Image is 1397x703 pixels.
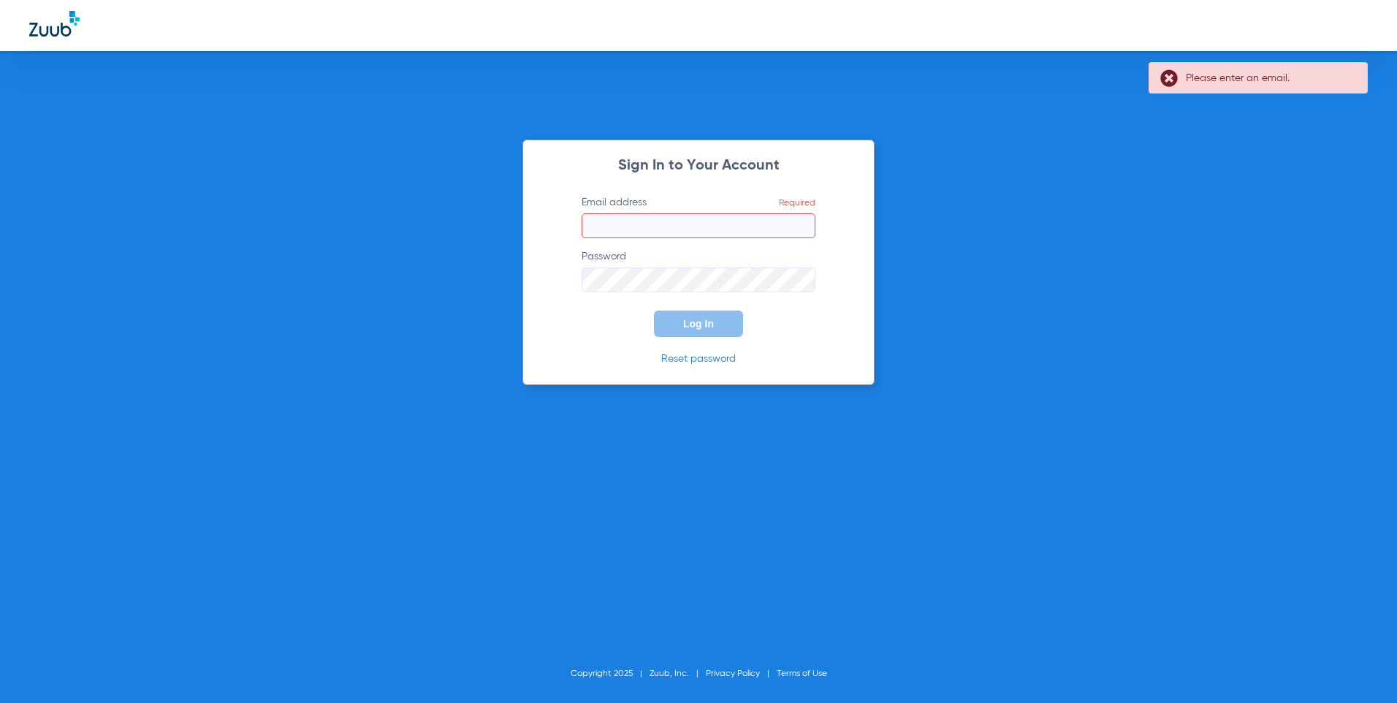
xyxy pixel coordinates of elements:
[560,159,837,173] h2: Sign In to Your Account
[706,669,760,678] a: Privacy Policy
[654,311,743,337] button: Log In
[582,267,815,292] input: Password
[582,195,815,238] label: Email address
[29,11,80,37] img: Zuub Logo
[1186,71,1355,85] div: Please enter an email.
[683,318,714,330] span: Log In
[779,199,815,208] span: Required
[777,669,827,678] a: Terms of Use
[571,666,650,681] li: Copyright 2025
[661,354,736,364] a: Reset password
[650,666,706,681] li: Zuub, Inc.
[582,213,815,238] input: Email addressRequired
[582,249,815,292] label: Password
